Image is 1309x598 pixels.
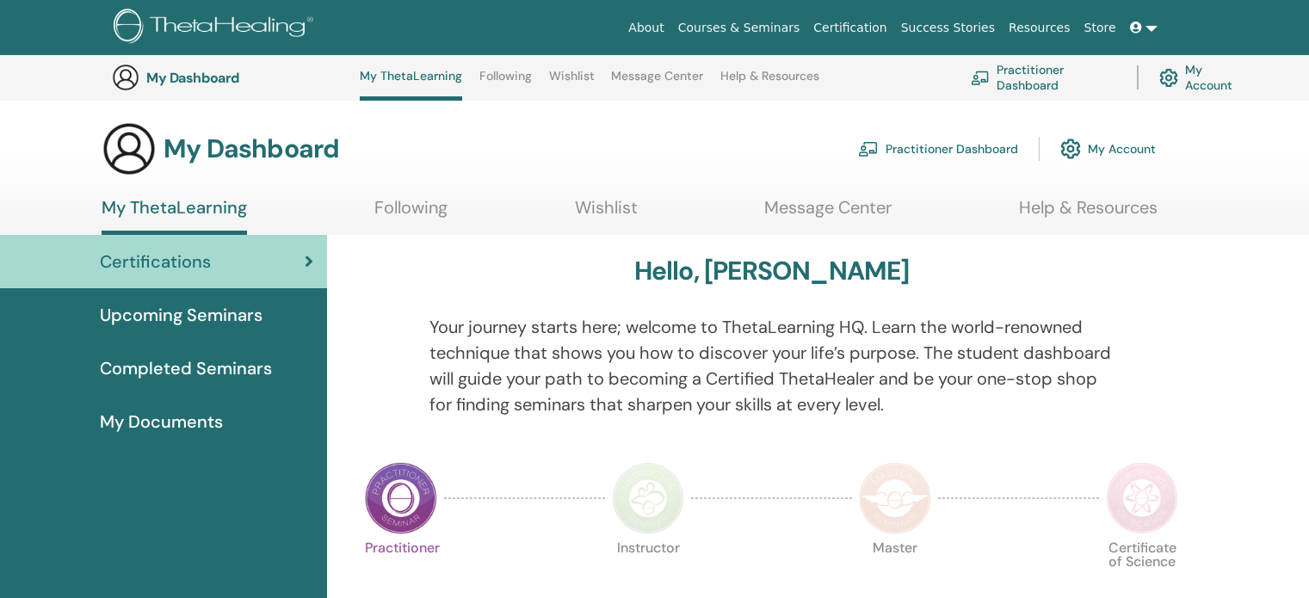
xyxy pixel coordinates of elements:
[720,69,819,96] a: Help & Resources
[971,71,990,84] img: chalkboard-teacher.svg
[146,70,318,86] h3: My Dashboard
[806,12,893,44] a: Certification
[575,197,638,231] a: Wishlist
[360,69,462,101] a: My ThetaLearning
[1106,462,1178,534] img: Certificate of Science
[102,121,157,176] img: generic-user-icon.jpg
[112,64,139,91] img: generic-user-icon.jpg
[611,69,703,96] a: Message Center
[1002,12,1077,44] a: Resources
[100,249,211,274] span: Certifications
[100,302,262,328] span: Upcoming Seminars
[374,197,448,231] a: Following
[1060,130,1156,168] a: My Account
[859,462,931,534] img: Master
[1060,134,1081,163] img: cog.svg
[100,355,272,381] span: Completed Seminars
[164,133,339,164] h3: My Dashboard
[114,9,319,47] img: logo.png
[621,12,670,44] a: About
[479,69,532,96] a: Following
[100,409,223,435] span: My Documents
[1159,59,1246,96] a: My Account
[971,59,1116,96] a: Practitioner Dashboard
[549,69,595,96] a: Wishlist
[1159,65,1178,91] img: cog.svg
[365,462,437,534] img: Practitioner
[858,130,1018,168] a: Practitioner Dashboard
[634,256,910,287] h3: Hello, [PERSON_NAME]
[612,462,684,534] img: Instructor
[894,12,1002,44] a: Success Stories
[858,141,879,157] img: chalkboard-teacher.svg
[1077,12,1123,44] a: Store
[764,197,892,231] a: Message Center
[102,197,247,235] a: My ThetaLearning
[429,314,1115,417] p: Your journey starts here; welcome to ThetaLearning HQ. Learn the world-renowned technique that sh...
[1019,197,1158,231] a: Help & Resources
[671,12,807,44] a: Courses & Seminars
